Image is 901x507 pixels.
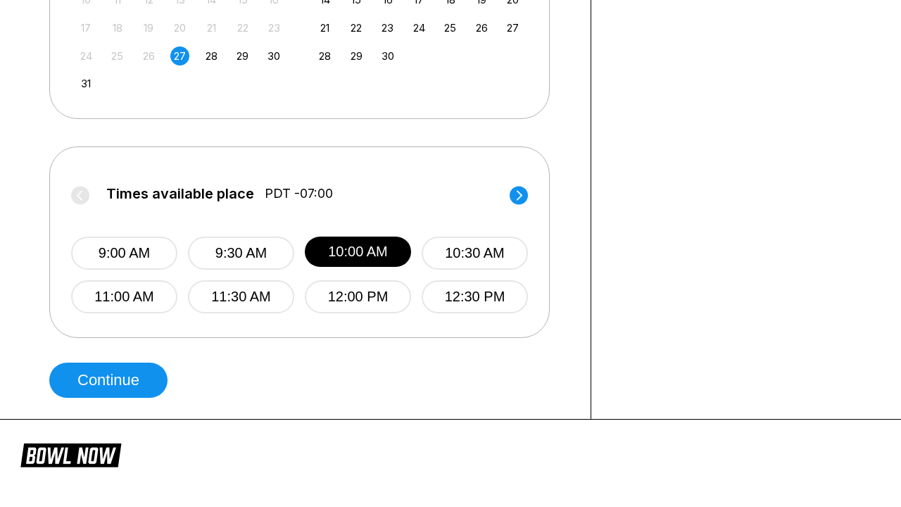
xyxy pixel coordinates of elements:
[108,46,127,65] div: Not available Monday, August 25th, 2025
[71,237,177,270] button: 9:00 AM
[347,18,366,37] div: Choose Monday, September 22nd, 2025
[77,18,96,37] div: Not available Sunday, August 17th, 2025
[233,46,252,65] div: Choose Friday, August 29th, 2025
[265,186,333,201] span: PDT -07:00
[410,18,429,37] div: Choose Wednesday, September 24th, 2025
[378,46,397,65] div: Choose Tuesday, September 30th, 2025
[202,46,221,65] div: Choose Thursday, August 28th, 2025
[71,280,177,313] button: 11:00 AM
[188,280,294,313] button: 11:30 AM
[305,280,411,313] button: 12:00 PM
[472,18,491,37] div: Choose Friday, September 26th, 2025
[422,237,528,270] button: 10:30 AM
[139,46,158,65] div: Not available Tuesday, August 26th, 2025
[305,237,411,267] button: 10:00 AM
[139,18,158,37] div: Not available Tuesday, August 19th, 2025
[422,280,528,313] button: 12:30 PM
[170,46,189,65] div: Choose Wednesday, August 27th, 2025
[265,18,284,37] div: Not available Saturday, August 23rd, 2025
[378,18,397,37] div: Choose Tuesday, September 23rd, 2025
[315,18,334,37] div: Choose Sunday, September 21st, 2025
[503,18,522,37] div: Choose Saturday, September 27th, 2025
[202,18,221,37] div: Not available Thursday, August 21st, 2025
[265,46,284,65] div: Choose Saturday, August 30th, 2025
[108,18,127,37] div: Not available Monday, August 18th, 2025
[233,18,252,37] div: Not available Friday, August 22nd, 2025
[188,237,294,270] button: 9:30 AM
[77,74,96,93] div: Choose Sunday, August 31st, 2025
[49,363,168,398] button: Continue
[441,18,460,37] div: Choose Thursday, September 25th, 2025
[170,18,189,37] div: Not available Wednesday, August 20th, 2025
[347,46,366,65] div: Choose Monday, September 29th, 2025
[77,46,96,65] div: Not available Sunday, August 24th, 2025
[315,46,334,65] div: Choose Sunday, September 28th, 2025
[106,186,254,201] span: Times available place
